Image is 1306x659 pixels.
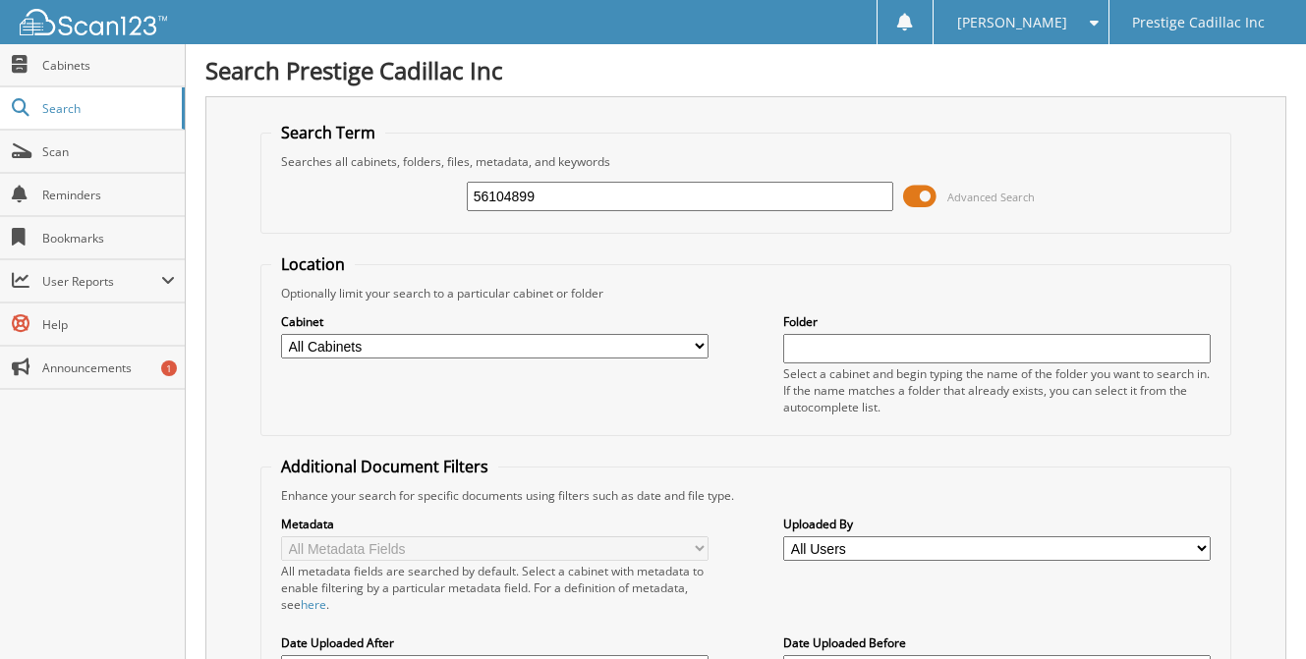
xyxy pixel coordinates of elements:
[271,153,1221,170] div: Searches all cabinets, folders, files, metadata, and keywords
[42,230,175,247] span: Bookmarks
[42,57,175,74] span: Cabinets
[42,100,172,117] span: Search
[161,360,177,376] div: 1
[42,316,175,333] span: Help
[947,190,1035,204] span: Advanced Search
[271,456,498,477] legend: Additional Document Filters
[783,516,1211,532] label: Uploaded By
[20,9,167,35] img: scan123-logo-white.svg
[783,365,1211,415] div: Select a cabinet and begin typing the name of the folder you want to search in. If the name match...
[271,122,385,143] legend: Search Term
[957,17,1067,28] span: [PERSON_NAME]
[1132,17,1265,28] span: Prestige Cadillac Inc
[42,187,175,203] span: Reminders
[271,253,355,275] legend: Location
[783,313,1211,330] label: Folder
[42,273,161,290] span: User Reports
[783,634,1211,651] label: Date Uploaded Before
[42,359,175,376] span: Announcements
[281,563,709,613] div: All metadata fields are searched by default. Select a cabinet with metadata to enable filtering b...
[205,54,1286,86] h1: Search Prestige Cadillac Inc
[271,487,1221,504] div: Enhance your search for specific documents using filters such as date and file type.
[281,313,709,330] label: Cabinet
[281,516,709,532] label: Metadata
[301,596,326,613] a: here
[281,634,709,651] label: Date Uploaded After
[271,285,1221,302] div: Optionally limit your search to a particular cabinet or folder
[42,143,175,160] span: Scan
